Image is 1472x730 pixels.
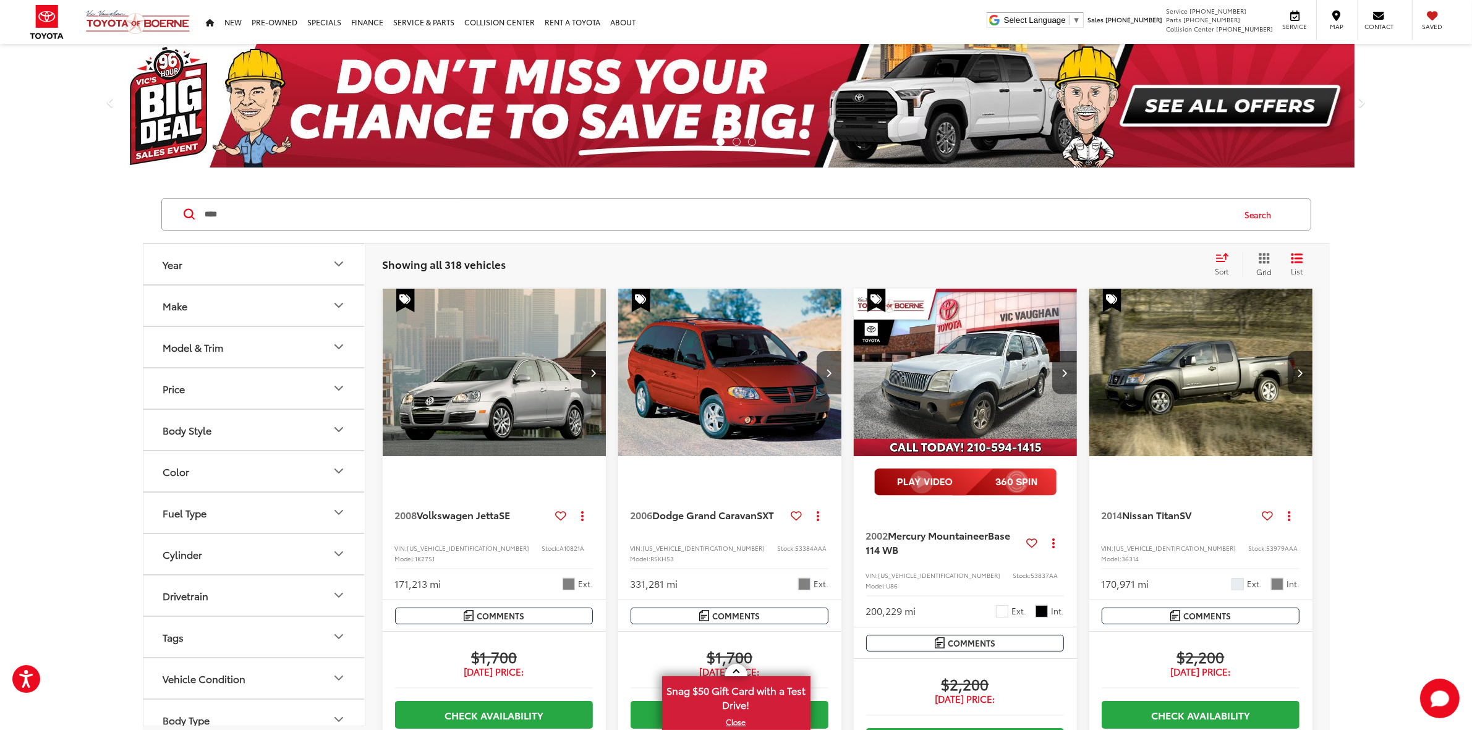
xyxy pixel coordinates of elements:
[163,507,207,519] div: Fuel Type
[1103,289,1121,312] span: Special
[1004,15,1066,25] span: Select Language
[331,588,346,603] div: Drivetrain
[1247,578,1262,590] span: Ext.
[1271,578,1283,590] span: Charcoal
[1288,351,1312,394] button: Next image
[395,554,415,563] span: Model:
[143,368,366,409] button: PricePrice
[1233,199,1290,230] button: Search
[1102,608,1300,624] button: Comments
[935,637,945,648] img: Comments
[1089,289,1314,457] img: 2014 Nissan Titan SV
[1166,24,1214,33] span: Collision Center
[331,712,346,727] div: Body Type
[814,578,828,590] span: Ext.
[1105,15,1162,24] span: [PHONE_NUMBER]
[618,289,843,457] a: 2006 Dodge Grand Caravan SXT2006 Dodge Grand Caravan SXT2006 Dodge Grand Caravan SXT2006 Dodge Gr...
[866,528,1022,556] a: 2002Mercury MountaineerBase 114 WB
[560,543,585,553] span: A10821A
[1291,266,1303,276] span: List
[163,300,188,312] div: Make
[1073,15,1081,25] span: ▼
[817,511,819,520] span: dropdown dots
[996,605,1008,618] span: Oxford White Clearcoat/Mineral Gray Metallic
[1089,289,1314,457] a: 2014 Nissan Titan SV2014 Nissan Titan SV2014 Nissan Titan SV2014 Nissan Titan SV
[879,571,1001,580] span: [US_VEHICLE_IDENTIFICATION_NUMBER]
[581,351,606,394] button: Next image
[143,286,366,326] button: MakeMake
[1257,266,1272,277] span: Grid
[631,508,786,522] a: 2006Dodge Grand CaravanSXT
[143,410,366,450] button: Body StyleBody Style
[1031,571,1058,580] span: 53837AA
[631,608,829,624] button: Comments
[1232,578,1244,590] span: Glacier White
[1287,578,1300,590] span: Int.
[1364,22,1393,31] span: Contact
[631,507,653,522] span: 2006
[643,543,765,553] span: [US_VEHICLE_IDENTIFICATION_NUMBER]
[866,674,1065,693] span: $2,200
[653,507,757,522] span: Dodge Grand Caravan
[163,258,183,270] div: Year
[1209,252,1243,277] button: Select sort value
[663,677,809,715] span: Snag $50 Gift Card with a Test Drive!
[163,590,209,601] div: Drivetrain
[1419,22,1446,31] span: Saved
[1102,554,1122,563] span: Model:
[796,543,827,553] span: 53384AAA
[1114,543,1236,553] span: [US_VEHICLE_IDENTIFICATION_NUMBER]
[853,289,1078,457] a: 2002 Mercury Mountaineer Base 114 WB2002 Mercury Mountaineer Base 114 WB2002 Mercury Mountaineer ...
[887,581,898,590] span: U86
[395,701,593,729] a: Check Availability
[866,528,888,542] span: 2002
[1215,266,1229,276] span: Sort
[866,571,879,580] span: VIN:
[866,635,1065,651] button: Comments
[581,511,584,520] span: dropdown dots
[143,575,366,616] button: DrivetrainDrivetrain
[477,610,524,622] span: Comments
[867,289,886,312] span: Special
[1051,605,1064,617] span: Int.
[1281,22,1309,31] span: Service
[1278,504,1300,526] button: Actions
[331,381,346,396] div: Price
[395,543,407,553] span: VIN:
[331,257,346,271] div: Year
[331,464,346,478] div: Color
[1087,15,1104,24] span: Sales
[1102,507,1123,522] span: 2014
[1183,610,1231,622] span: Comments
[407,543,530,553] span: [US_VEHICLE_IDENTIFICATION_NUMBER]
[331,505,346,520] div: Fuel Type
[1166,15,1181,24] span: Parts
[631,647,829,666] span: $1,700
[1102,701,1300,729] a: Check Availability
[331,339,346,354] div: Model & Trim
[331,422,346,437] div: Body Style
[163,465,190,477] div: Color
[618,289,843,457] img: 2006 Dodge Grand Caravan SXT
[631,554,651,563] span: Model:
[1189,6,1246,15] span: [PHONE_NUMBER]
[631,577,678,591] div: 331,281 mi
[542,543,560,553] span: Stock:
[417,507,500,522] span: Volkswagen Jetta
[1011,605,1026,617] span: Ext.
[1166,6,1188,15] span: Service
[382,289,607,457] img: 2008 Volkswagen Jetta SE
[395,577,441,591] div: 171,213 mi
[578,578,593,590] span: Ext.
[1267,543,1298,553] span: 53979AAA
[699,610,709,621] img: Comments
[1243,252,1282,277] button: Grid View
[143,534,366,574] button: CylinderCylinder
[1013,571,1031,580] span: Stock:
[415,554,435,563] span: 1K27S1
[618,289,843,457] div: 2006 Dodge Grand Caravan SXT 0
[395,508,551,522] a: 2008Volkswagen JettaSE
[853,289,1078,457] div: 2002 Mercury Mountaineer Base 114 WB 0
[1036,605,1048,618] span: Dark Graphite
[1282,252,1312,277] button: List View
